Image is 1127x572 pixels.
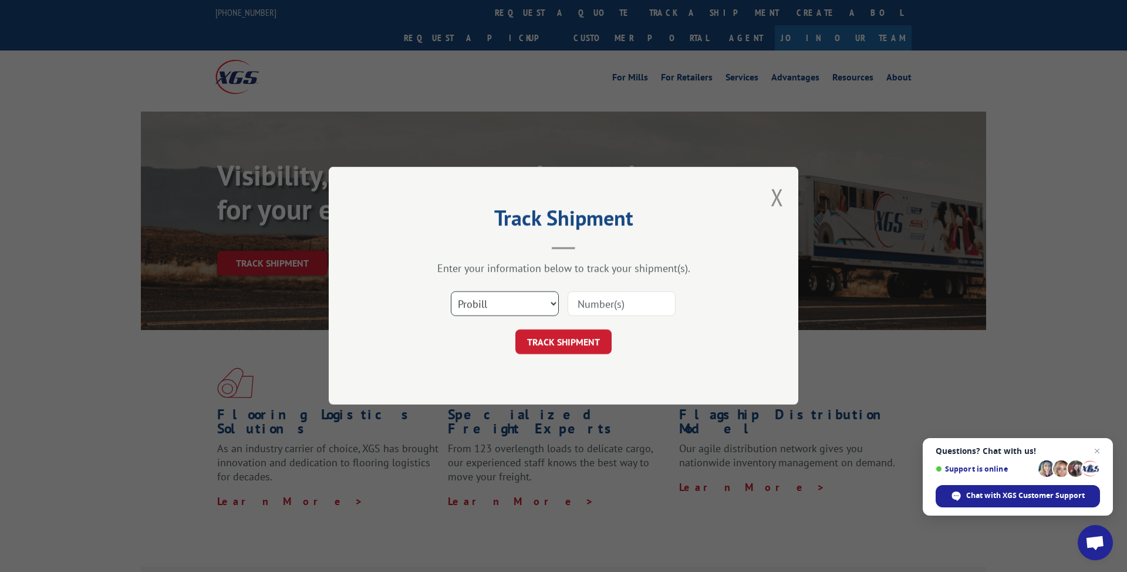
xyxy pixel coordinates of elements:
[936,465,1034,473] span: Support is online
[515,330,612,355] button: TRACK SHIPMENT
[568,292,676,317] input: Number(s)
[771,181,784,213] button: Close modal
[1090,444,1104,458] span: Close chat
[387,262,740,275] div: Enter your information below to track your shipment(s).
[966,490,1085,501] span: Chat with XGS Customer Support
[1078,525,1113,560] div: Open chat
[936,446,1100,456] span: Questions? Chat with us!
[936,485,1100,507] div: Chat with XGS Customer Support
[387,210,740,232] h2: Track Shipment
